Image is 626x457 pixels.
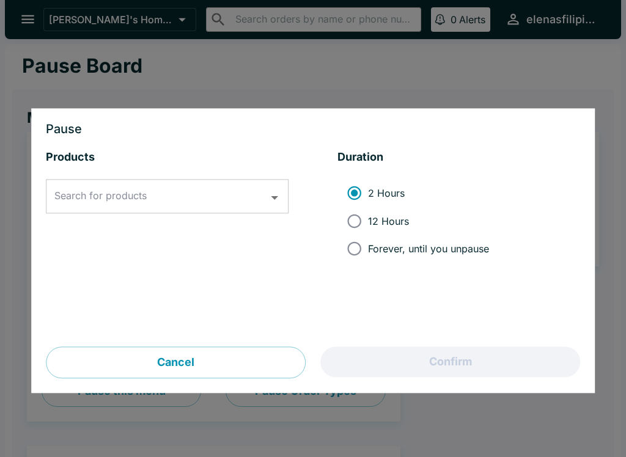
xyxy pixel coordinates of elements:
[46,123,580,136] h3: Pause
[46,150,289,165] h5: Products
[368,215,409,227] span: 12 Hours
[337,150,580,165] h5: Duration
[265,188,284,207] button: Open
[368,243,489,255] span: Forever, until you unpause
[368,187,405,199] span: 2 Hours
[46,347,306,379] button: Cancel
